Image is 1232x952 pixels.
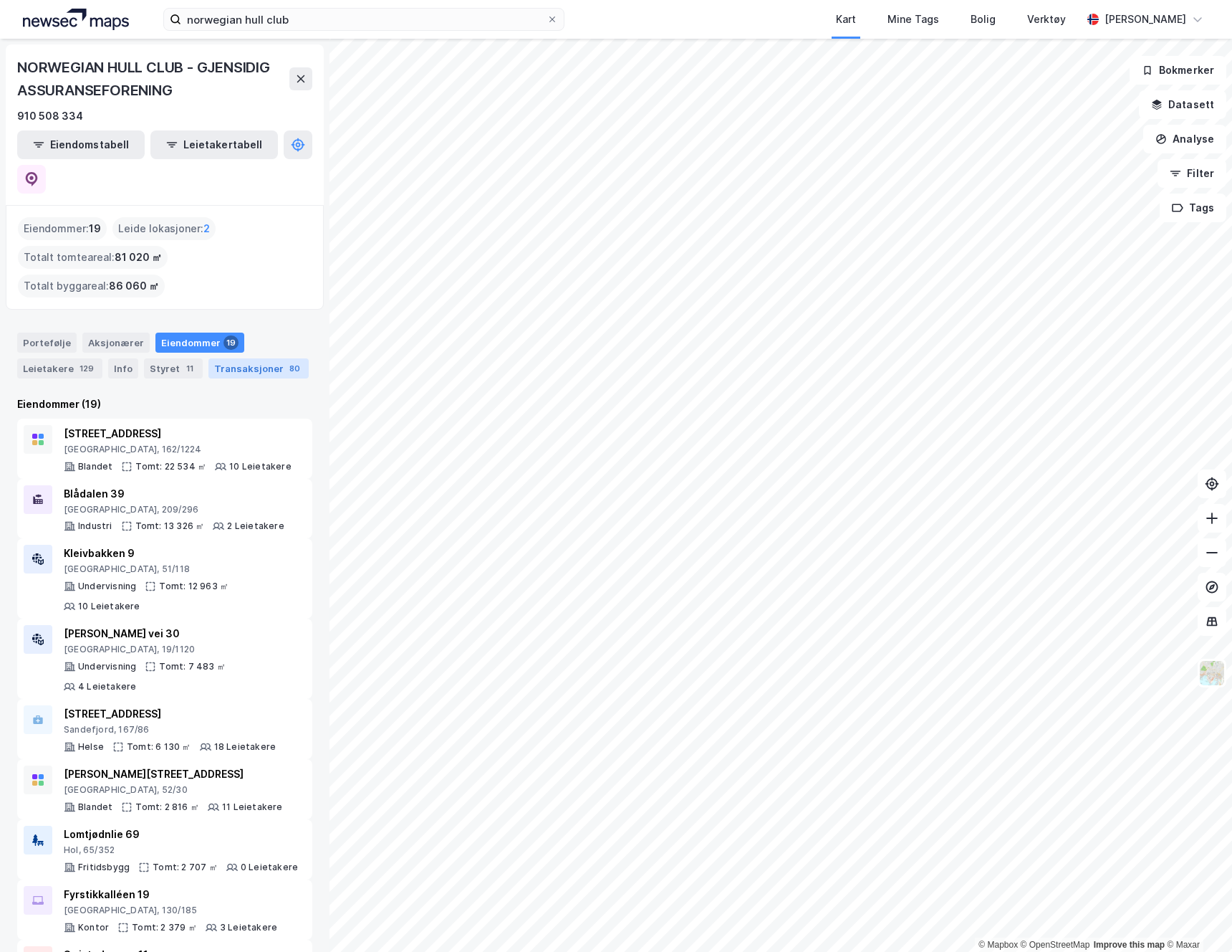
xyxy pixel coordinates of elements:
div: [GEOGRAPHIC_DATA], 52/30 [64,784,283,796]
button: Eiendomstabell [17,130,145,159]
button: Analyse [1143,125,1226,153]
div: Eiendommer [155,333,244,353]
div: [GEOGRAPHIC_DATA], 162/1224 [64,444,292,455]
div: Kart [836,11,856,28]
div: 10 Leietakere [78,601,140,612]
img: Z [1198,660,1226,687]
span: 2 [203,220,210,237]
input: Søk på adresse, matrikkel, gårdeiere, leietakere eller personer [181,9,547,30]
div: Eiendommer : [18,217,107,240]
div: Leietakere [17,358,102,379]
div: [PERSON_NAME][STREET_ADDRESS] [64,766,283,783]
div: Lomtjødnlie 69 [64,826,298,843]
div: Tomt: 2 379 ㎡ [132,922,197,933]
button: Bokmerker [1130,56,1226,85]
div: Aksjonærer [82,333,150,353]
div: Verktøy [1027,11,1066,28]
div: 2 Leietakere [227,520,284,532]
div: Kleivbakken 9 [64,545,306,562]
a: Improve this map [1094,940,1165,950]
div: Fyrstikkalléen 19 [64,886,277,903]
div: Transaksjoner [208,358,309,379]
div: [GEOGRAPHIC_DATA], 19/1120 [64,644,306,655]
div: Kontrollprogram for chat [1160,883,1232,952]
div: NORWEGIAN HULL CLUB - GJENSIDIG ASSURANSEFORENING [17,56,289,102]
div: 19 [223,335,239,350]
div: Tomt: 22 534 ㎡ [135,461,206,472]
div: [GEOGRAPHIC_DATA], 130/185 [64,905,277,916]
img: logo.a4113a55bc3d86da70a041830d287a7e.svg [23,9,129,30]
div: 11 Leietakere [222,801,283,813]
div: Totalt byggareal : [18,275,165,297]
span: 81 020 ㎡ [115,249,162,266]
div: 4 Leietakere [78,681,136,692]
div: Leide lokasjoner : [112,217,216,240]
div: Bolig [971,11,996,28]
button: Filter [1158,159,1226,188]
div: Eiendommer (19) [17,396,312,413]
div: Tomt: 12 963 ㎡ [159,581,228,592]
div: Tomt: 13 326 ㎡ [135,520,205,532]
div: Kontor [78,922,109,933]
div: Industri [78,520,112,532]
div: Tomt: 6 130 ㎡ [127,741,191,753]
div: Portefølje [17,333,77,353]
div: [STREET_ADDRESS] [64,425,292,442]
div: 18 Leietakere [214,741,276,753]
div: Tomt: 2 816 ㎡ [135,801,199,813]
div: Tomt: 7 483 ㎡ [159,661,226,672]
div: Undervisning [78,661,136,672]
a: Mapbox [978,940,1018,950]
div: Sandefjord, 167/86 [64,724,276,736]
button: Tags [1160,194,1226,222]
div: Info [108,358,138,379]
div: [GEOGRAPHIC_DATA], 209/296 [64,504,284,515]
span: 86 060 ㎡ [109,277,159,295]
div: 129 [77,361,97,376]
div: Mine Tags [887,11,939,28]
button: Leietakertabell [150,130,278,159]
div: Undervisning [78,581,136,592]
div: 0 Leietakere [241,862,298,873]
div: 10 Leietakere [229,461,292,472]
div: 80 [287,361,303,376]
div: Totalt tomteareal : [18,246,168,269]
div: [PERSON_NAME] vei 30 [64,625,306,642]
div: Styret [144,358,203,379]
div: Blandet [78,461,112,472]
div: [PERSON_NAME] [1105,11,1186,28]
iframe: Chat Widget [1160,883,1232,952]
div: 11 [183,361,197,376]
div: [STREET_ADDRESS] [64,705,276,723]
div: Blådalen 39 [64,485,284,503]
div: Fritidsbygg [78,862,130,873]
div: Blandet [78,801,112,813]
div: [GEOGRAPHIC_DATA], 51/118 [64,563,306,575]
span: 19 [89,220,101,237]
div: 910 508 334 [17,108,83,125]
div: Helse [78,741,104,753]
div: Tomt: 2 707 ㎡ [153,862,218,873]
div: 3 Leietakere [220,922,277,933]
a: OpenStreetMap [1021,940,1090,950]
button: Datasett [1139,90,1226,119]
div: Hol, 65/352 [64,844,298,856]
